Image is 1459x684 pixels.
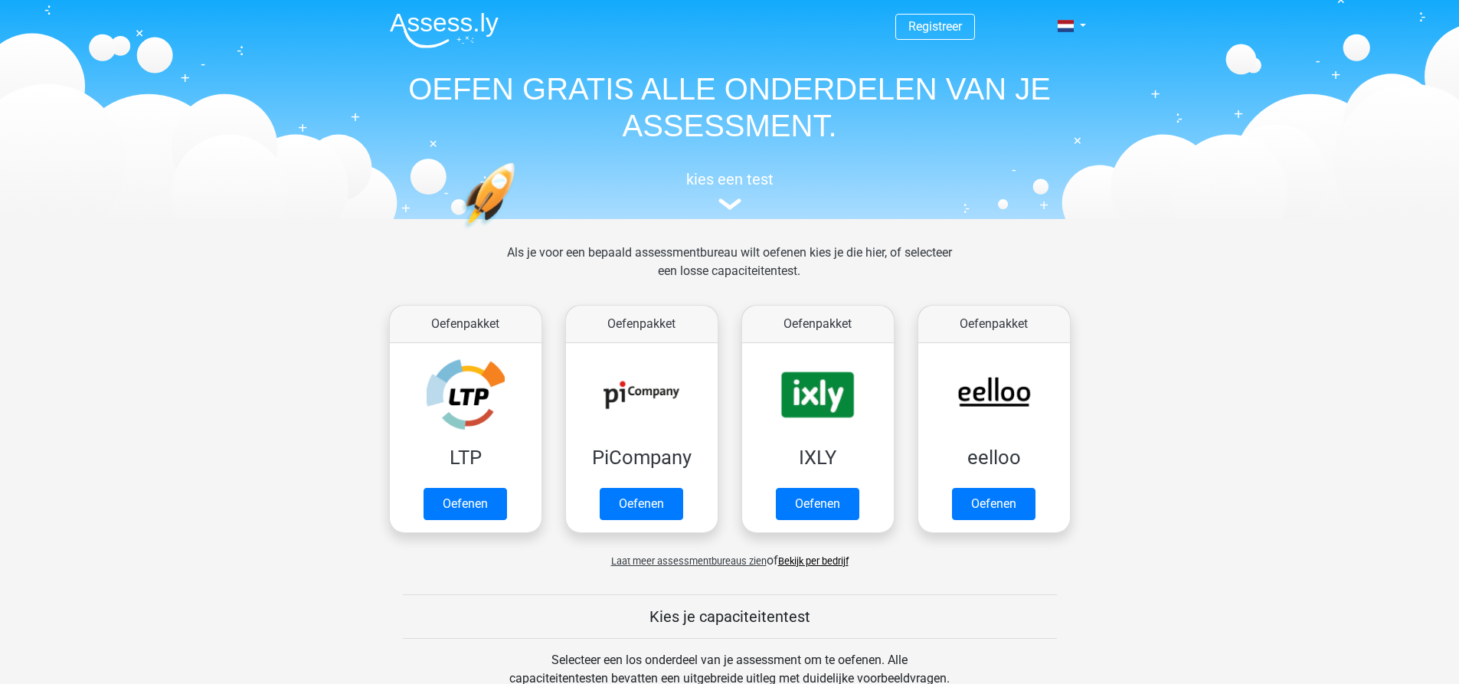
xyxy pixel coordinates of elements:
a: Oefenen [424,488,507,520]
a: Registreer [908,19,962,34]
a: kies een test [378,170,1082,211]
h5: kies een test [378,170,1082,188]
div: of [378,539,1082,570]
h1: OEFEN GRATIS ALLE ONDERDELEN VAN JE ASSESSMENT. [378,70,1082,144]
img: assessment [718,198,741,210]
span: Laat meer assessmentbureaus zien [611,555,767,567]
a: Bekijk per bedrijf [778,555,849,567]
h5: Kies je capaciteitentest [403,607,1057,626]
div: Als je voor een bepaald assessmentbureau wilt oefenen kies je die hier, of selecteer een losse ca... [495,244,964,299]
img: Assessly [390,12,499,48]
a: Oefenen [952,488,1035,520]
a: Oefenen [776,488,859,520]
a: Oefenen [600,488,683,520]
img: oefenen [462,162,574,301]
